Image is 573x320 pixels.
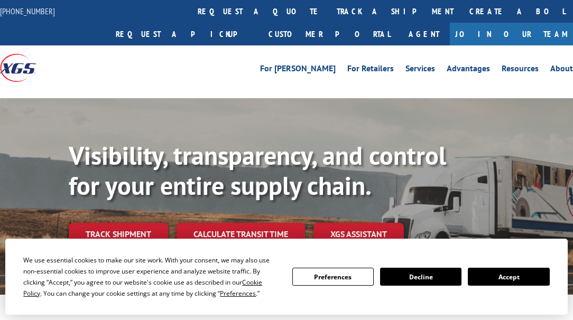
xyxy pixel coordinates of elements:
[502,64,539,76] a: Resources
[261,23,398,45] a: Customer Portal
[313,223,404,246] a: XGS ASSISTANT
[405,64,435,76] a: Services
[220,289,256,298] span: Preferences
[347,64,394,76] a: For Retailers
[550,64,573,76] a: About
[5,239,568,315] div: Cookie Consent Prompt
[292,268,374,286] button: Preferences
[398,23,450,45] a: Agent
[447,64,490,76] a: Advantages
[380,268,461,286] button: Decline
[108,23,261,45] a: Request a pickup
[450,23,573,45] a: Join Our Team
[260,64,336,76] a: For [PERSON_NAME]
[468,268,549,286] button: Accept
[177,223,305,246] a: Calculate transit time
[69,223,168,245] a: Track shipment
[23,255,279,299] div: We use essential cookies to make our site work. With your consent, we may also use non-essential ...
[69,139,446,202] b: Visibility, transparency, and control for your entire supply chain.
